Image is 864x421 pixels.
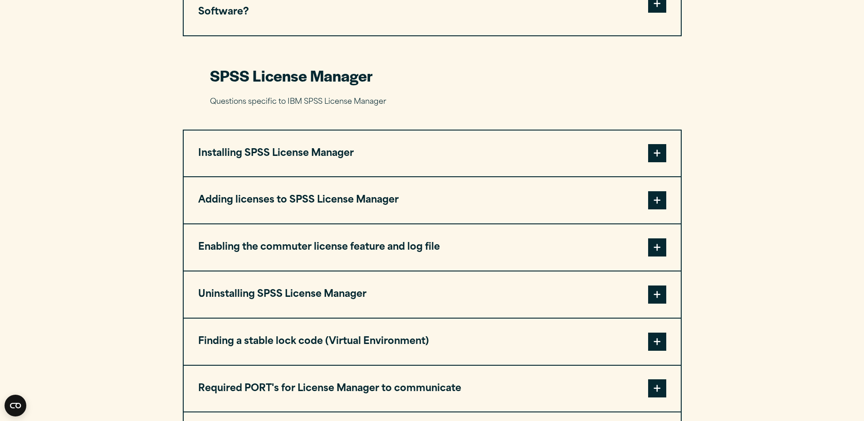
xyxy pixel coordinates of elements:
button: Enabling the commuter license feature and log file [184,224,681,271]
button: Installing SPSS License Manager [184,131,681,177]
h2: SPSS License Manager [210,65,654,86]
button: Uninstalling SPSS License Manager [184,271,681,318]
button: Adding licenses to SPSS License Manager [184,177,681,223]
button: Open CMP widget [5,395,26,416]
button: Required PORT's for License Manager to communicate [184,366,681,412]
button: Finding a stable lock code (Virtual Environment) [184,319,681,365]
p: Questions specific to IBM SPSS License Manager [210,96,654,109]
